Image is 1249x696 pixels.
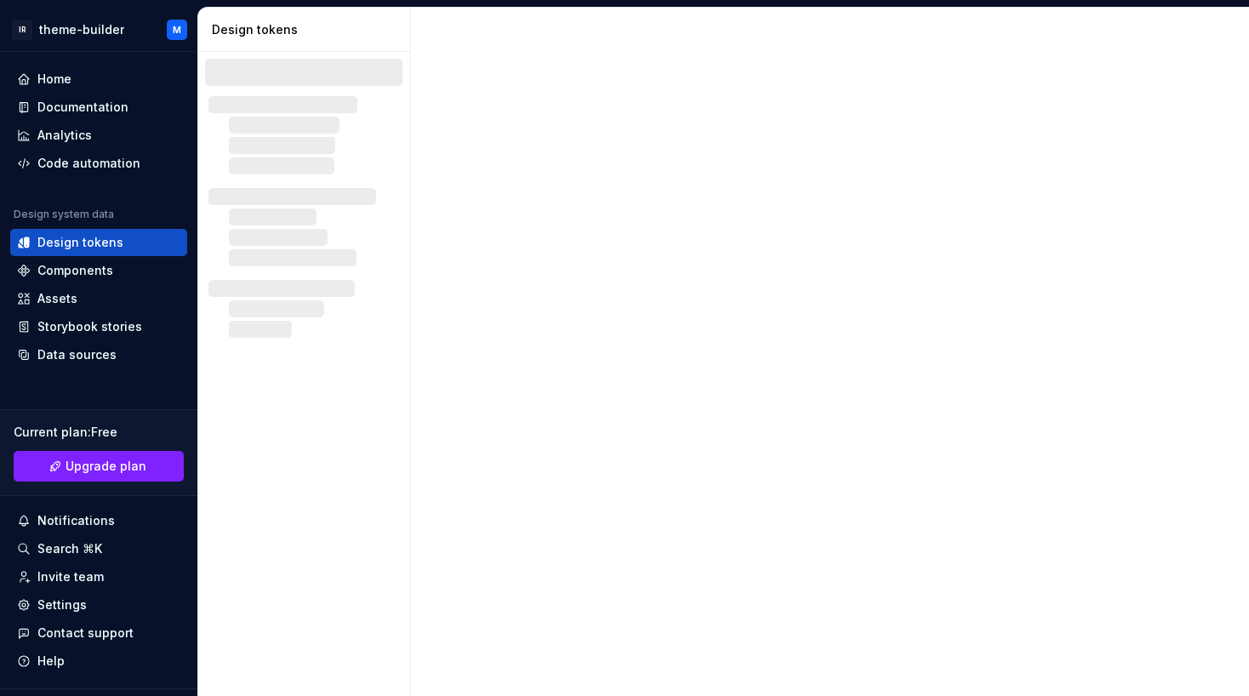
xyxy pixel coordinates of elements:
[37,127,92,144] div: Analytics
[37,99,128,116] div: Documentation
[10,229,187,256] a: Design tokens
[39,21,124,38] div: theme-builder
[37,71,71,88] div: Home
[10,94,187,121] a: Documentation
[37,512,115,529] div: Notifications
[10,150,187,177] a: Code automation
[10,341,187,368] a: Data sources
[10,122,187,149] a: Analytics
[37,262,113,279] div: Components
[37,568,104,585] div: Invite team
[173,23,181,37] div: M
[10,257,187,284] a: Components
[37,318,142,335] div: Storybook stories
[37,653,65,670] div: Help
[14,208,114,221] div: Design system data
[14,451,184,482] button: Upgrade plan
[37,155,140,172] div: Code automation
[10,619,187,647] button: Contact support
[3,11,194,48] button: IRtheme-builderM
[10,285,187,312] a: Assets
[66,458,146,475] span: Upgrade plan
[10,535,187,562] button: Search ⌘K
[10,648,187,675] button: Help
[14,424,184,441] div: Current plan : Free
[10,591,187,619] a: Settings
[10,507,187,534] button: Notifications
[10,66,187,93] a: Home
[37,290,77,307] div: Assets
[37,625,134,642] div: Contact support
[37,234,123,251] div: Design tokens
[12,20,32,40] div: IR
[10,313,187,340] a: Storybook stories
[37,346,117,363] div: Data sources
[37,596,87,613] div: Settings
[10,563,187,590] a: Invite team
[37,540,102,557] div: Search ⌘K
[212,21,403,38] div: Design tokens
